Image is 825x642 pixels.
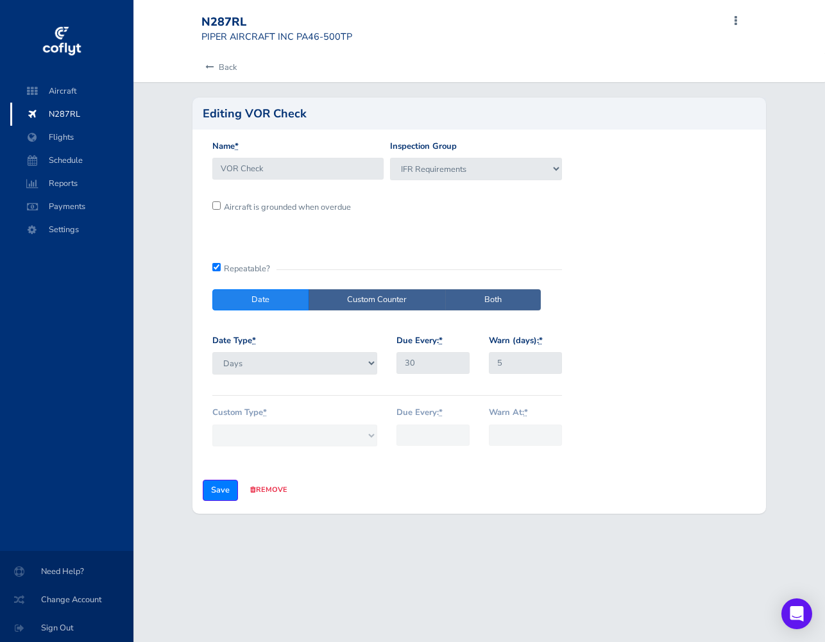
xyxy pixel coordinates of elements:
abbr: required [539,335,543,346]
span: Payments [23,195,121,218]
div: Open Intercom Messenger [781,598,812,629]
span: Reports [23,172,121,195]
div: N287RL [201,15,352,30]
abbr: required [439,407,443,418]
label: Custom Counter [308,289,446,310]
abbr: required [235,140,239,152]
h2: Editing VOR Check [203,108,307,119]
abbr: required [524,407,528,418]
label: Due Every: [396,334,443,348]
label: Inspection Group [390,140,457,153]
abbr: required [439,335,443,346]
abbr: required [263,407,267,418]
label: Both [445,289,541,310]
span: Change Account [15,588,118,611]
a: Back [201,53,237,81]
span: Need Help? [15,560,118,583]
label: Warn At: [489,406,528,419]
span: N287RL [23,103,121,126]
span: Sign Out [15,616,118,639]
div: Repeatable? [212,262,561,269]
label: Name [212,140,239,153]
img: coflyt logo [40,22,83,61]
abbr: required [252,335,256,346]
label: Warn (days): [489,334,543,348]
span: Flights [23,126,121,149]
label: Date [212,289,309,310]
span: Schedule [23,149,121,172]
div: Aircraft is grounded when overdue [209,201,387,214]
input: Save [203,480,238,501]
label: Due Every: [396,406,443,419]
label: Custom Type [212,406,267,419]
label: Date Type [212,334,256,348]
a: remove [250,485,287,494]
span: Aircraft [23,80,121,103]
small: PIPER AIRCRAFT INC PA46-500TP [201,30,352,43]
span: Settings [23,218,121,241]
